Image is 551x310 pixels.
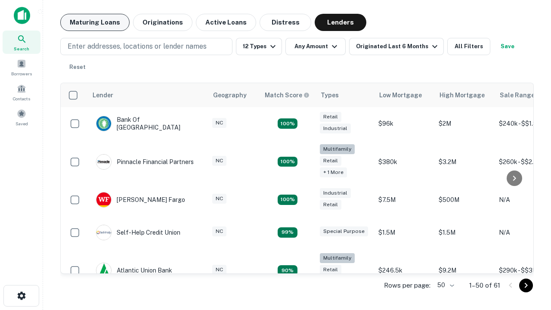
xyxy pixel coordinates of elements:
[374,249,434,292] td: $246.5k
[3,81,40,104] a: Contacts
[447,38,490,55] button: All Filters
[15,120,28,127] span: Saved
[500,90,535,100] div: Sale Range
[96,154,194,170] div: Pinnacle Financial Partners
[374,107,434,140] td: $96k
[196,14,256,31] button: Active Loans
[213,90,247,100] div: Geography
[320,200,341,210] div: Retail
[278,265,297,276] div: Matching Properties: 10, hasApolloMatch: undefined
[320,112,341,122] div: Retail
[60,38,232,55] button: Enter addresses, locations or lender names
[320,156,341,166] div: Retail
[260,14,311,31] button: Distress
[285,38,346,55] button: Any Amount
[96,263,111,278] img: picture
[14,7,30,24] img: capitalize-icon.png
[434,107,495,140] td: $2M
[212,265,226,275] div: NC
[440,90,485,100] div: High Mortgage
[13,95,30,102] span: Contacts
[508,241,551,282] iframe: Chat Widget
[11,70,32,77] span: Borrowers
[96,155,111,169] img: picture
[321,90,339,100] div: Types
[133,14,192,31] button: Originations
[519,279,533,292] button: Go to next page
[374,216,434,249] td: $1.5M
[260,83,316,107] th: Capitalize uses an advanced AI algorithm to match your search with the best lender. The match sco...
[320,265,341,275] div: Retail
[316,83,374,107] th: Types
[494,38,521,55] button: Save your search to get updates of matches that match your search criteria.
[212,194,226,204] div: NC
[278,157,297,167] div: Matching Properties: 20, hasApolloMatch: undefined
[68,41,207,52] p: Enter addresses, locations or lender names
[320,188,351,198] div: Industrial
[236,38,282,55] button: 12 Types
[3,105,40,129] a: Saved
[434,183,495,216] td: $500M
[278,118,297,129] div: Matching Properties: 15, hasApolloMatch: undefined
[320,167,347,177] div: + 1 more
[60,14,130,31] button: Maturing Loans
[349,38,444,55] button: Originated Last 6 Months
[384,280,430,291] p: Rows per page:
[96,225,111,240] img: picture
[93,90,113,100] div: Lender
[14,45,29,52] span: Search
[469,280,500,291] p: 1–50 of 61
[212,156,226,166] div: NC
[265,90,310,100] div: Capitalize uses an advanced AI algorithm to match your search with the best lender. The match sco...
[96,192,111,207] img: picture
[212,226,226,236] div: NC
[96,225,180,240] div: Self-help Credit Union
[96,116,199,131] div: Bank Of [GEOGRAPHIC_DATA]
[96,263,172,278] div: Atlantic Union Bank
[278,227,297,238] div: Matching Properties: 11, hasApolloMatch: undefined
[374,83,434,107] th: Low Mortgage
[320,253,355,263] div: Multifamily
[320,124,351,133] div: Industrial
[208,83,260,107] th: Geography
[320,144,355,154] div: Multifamily
[356,41,440,52] div: Originated Last 6 Months
[434,279,455,291] div: 50
[87,83,208,107] th: Lender
[96,116,111,131] img: picture
[379,90,422,100] div: Low Mortgage
[320,226,368,236] div: Special Purpose
[434,140,495,183] td: $3.2M
[278,195,297,205] div: Matching Properties: 14, hasApolloMatch: undefined
[374,140,434,183] td: $380k
[96,192,185,208] div: [PERSON_NAME] Fargo
[265,90,308,100] h6: Match Score
[434,83,495,107] th: High Mortgage
[3,31,40,54] a: Search
[374,183,434,216] td: $7.5M
[315,14,366,31] button: Lenders
[3,56,40,79] a: Borrowers
[64,59,91,76] button: Reset
[212,118,226,128] div: NC
[434,249,495,292] td: $9.2M
[434,216,495,249] td: $1.5M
